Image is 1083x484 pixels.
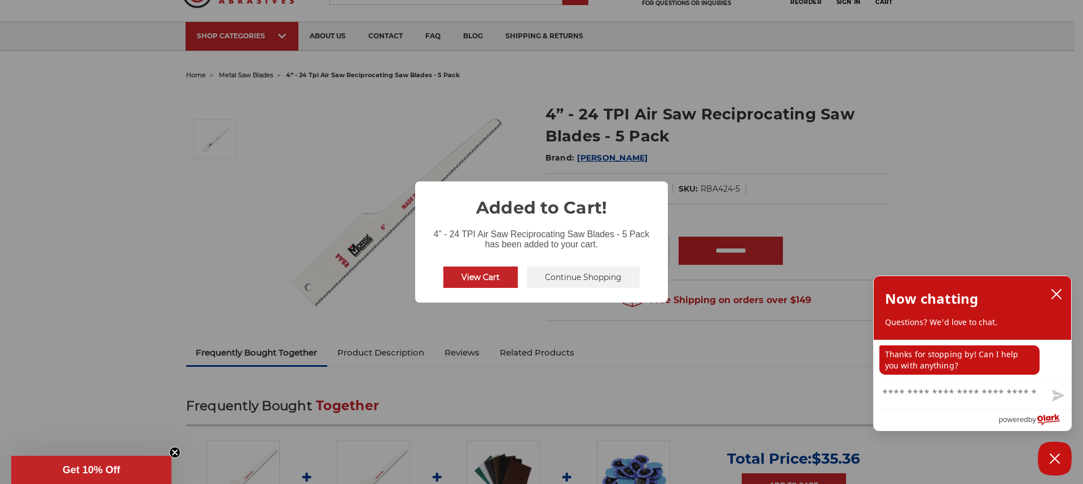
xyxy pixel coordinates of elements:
[873,276,1072,431] div: olark chatbox
[1038,442,1072,476] button: Close Chatbox
[1047,286,1066,303] button: close chatbox
[998,412,1028,427] span: powered
[527,267,640,288] button: Continue Shopping
[885,287,978,310] h2: Now chatting
[885,317,1060,328] p: Questions? We'd love to chat.
[998,410,1071,430] a: Powered by Olark
[63,464,120,476] span: Get 10% Off
[415,181,668,220] h2: Added to Cart!
[169,447,180,458] button: Close teaser
[1028,412,1036,427] span: by
[443,267,518,288] button: View Cart
[1043,383,1071,409] button: Send message
[415,220,668,252] div: 4” - 24 TPI Air Saw Reciprocating Saw Blades - 5 Pack has been added to your cart.
[879,345,1040,375] p: Thanks for stopping by! Can I help you with anything?
[874,340,1071,379] div: chat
